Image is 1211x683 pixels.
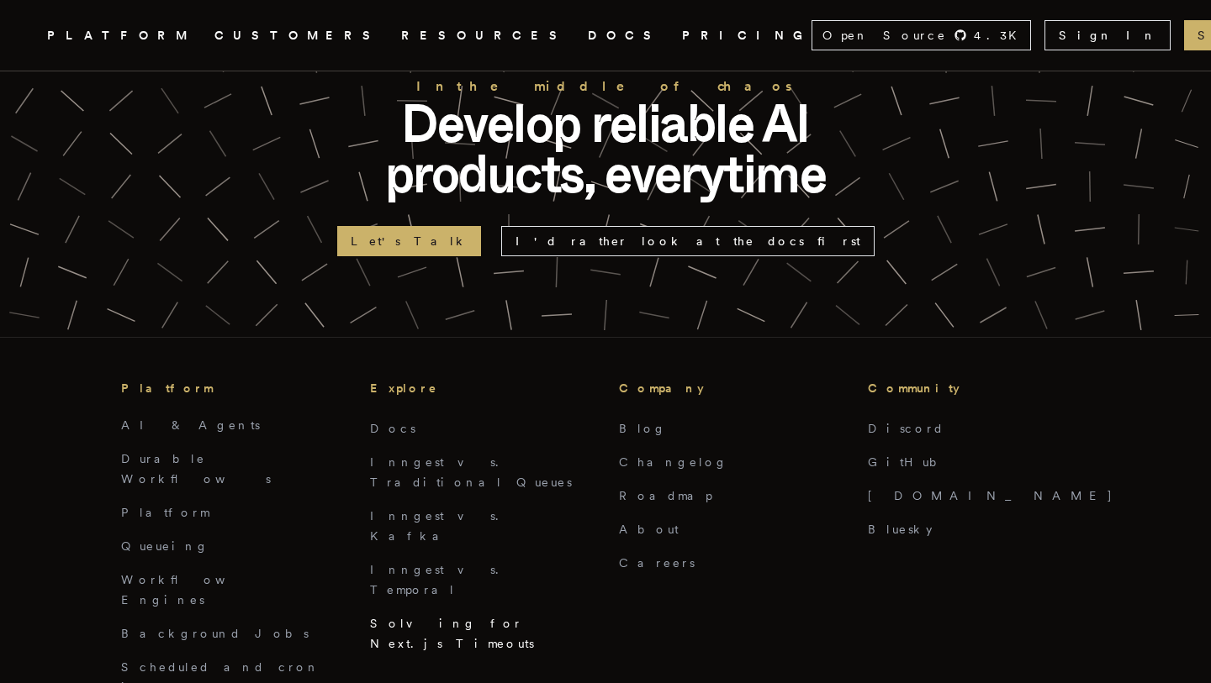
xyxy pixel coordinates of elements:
[121,573,266,607] a: Workflow Engines
[1044,20,1171,50] a: Sign In
[588,25,662,46] a: DOCS
[121,539,209,553] a: Queueing
[868,455,948,469] a: GitHub
[619,556,695,570] a: Careers
[682,25,812,46] a: PRICING
[619,489,712,502] a: Roadmap
[501,226,875,256] a: I'd rather look at the docs first
[336,75,875,98] h2: In the middle of chaos
[868,422,944,435] a: Discord
[121,627,309,640] a: Background Jobs
[121,418,260,432] a: AI & Agents
[619,455,728,469] a: Changelog
[619,523,679,536] a: About
[370,509,509,543] a: Inngest vs. Kafka
[121,452,271,486] a: Durable Workflows
[619,422,667,435] a: Blog
[121,506,209,519] a: Platform
[868,489,1113,502] a: [DOMAIN_NAME]
[370,422,415,435] a: Docs
[868,523,932,536] a: Bluesky
[47,25,194,46] button: PLATFORM
[337,226,481,256] a: Let's Talk
[336,98,875,199] p: Develop reliable AI products, everytime
[370,455,572,489] a: Inngest vs. Traditional Queues
[370,563,509,596] a: Inngest vs. Temporal
[868,378,1090,398] h3: Community
[822,27,947,44] span: Open Source
[370,617,534,650] a: Solving for Next.js Timeouts
[974,27,1027,44] span: 4.3 K
[121,378,343,398] h3: Platform
[214,25,381,46] a: CUSTOMERS
[370,378,592,398] h3: Explore
[619,378,841,398] h3: Company
[401,25,568,46] button: RESOURCES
